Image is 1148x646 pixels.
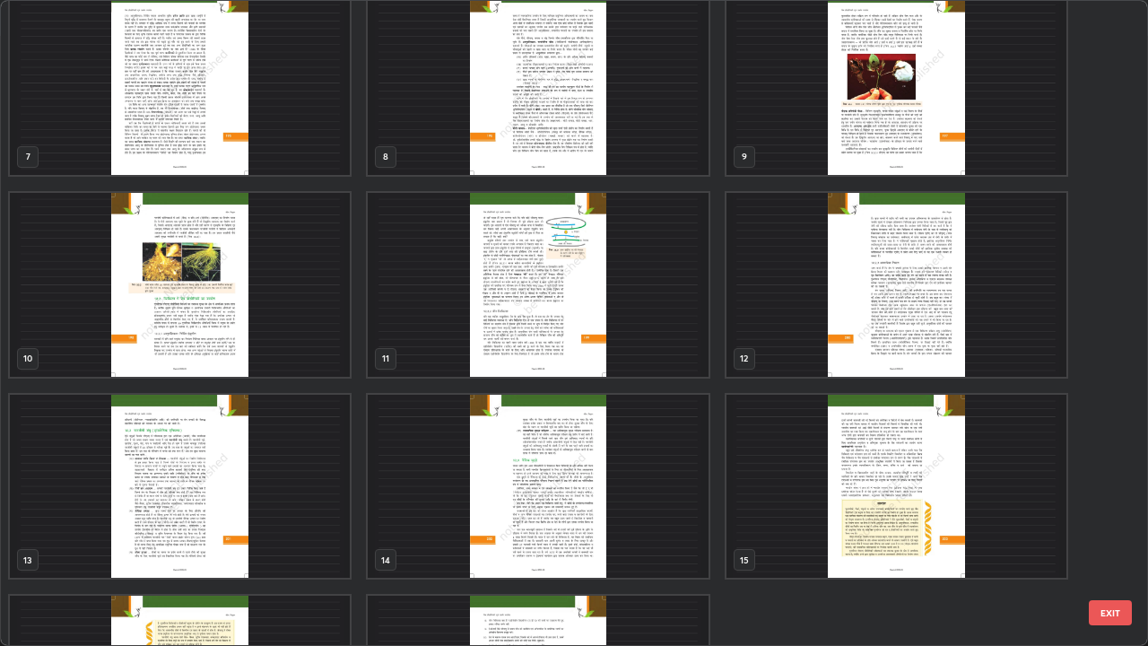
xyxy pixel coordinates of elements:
button: EXIT [1089,600,1132,625]
img: 1756542804PBA3G7.pdf [726,395,1066,579]
img: 1756542804PBA3G7.pdf [368,395,708,579]
div: grid [1,1,1116,645]
img: 1756542804PBA3G7.pdf [10,193,350,377]
img: 1756542804PBA3G7.pdf [10,395,350,579]
img: 1756542804PBA3G7.pdf [368,193,708,377]
img: 1756542804PBA3G7.pdf [726,193,1066,377]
